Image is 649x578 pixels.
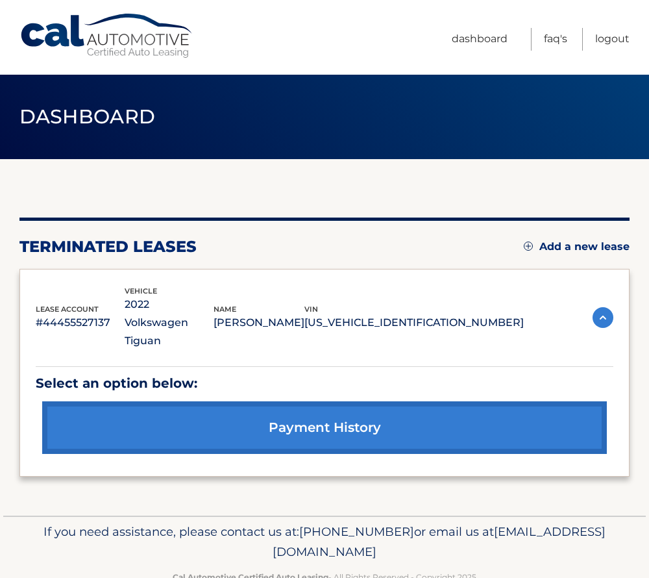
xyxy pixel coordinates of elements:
img: add.svg [524,242,533,251]
img: accordion-active.svg [593,307,613,328]
p: #44455527137 [36,314,125,332]
p: If you need assistance, please contact us at: or email us at [23,521,626,563]
a: Logout [595,28,630,51]
a: Add a new lease [524,240,630,253]
span: [PHONE_NUMBER] [299,524,414,539]
span: Dashboard [19,105,156,129]
span: name [214,305,236,314]
p: [PERSON_NAME] [214,314,304,332]
a: Dashboard [452,28,508,51]
a: Cal Automotive [19,13,195,59]
span: vin [304,305,318,314]
span: vehicle [125,286,157,295]
p: Select an option below: [36,372,613,395]
span: lease account [36,305,99,314]
a: payment history [42,401,607,454]
p: [US_VEHICLE_IDENTIFICATION_NUMBER] [304,314,524,332]
a: FAQ's [544,28,567,51]
h2: terminated leases [19,237,197,257]
p: 2022 Volkswagen Tiguan [125,295,214,350]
